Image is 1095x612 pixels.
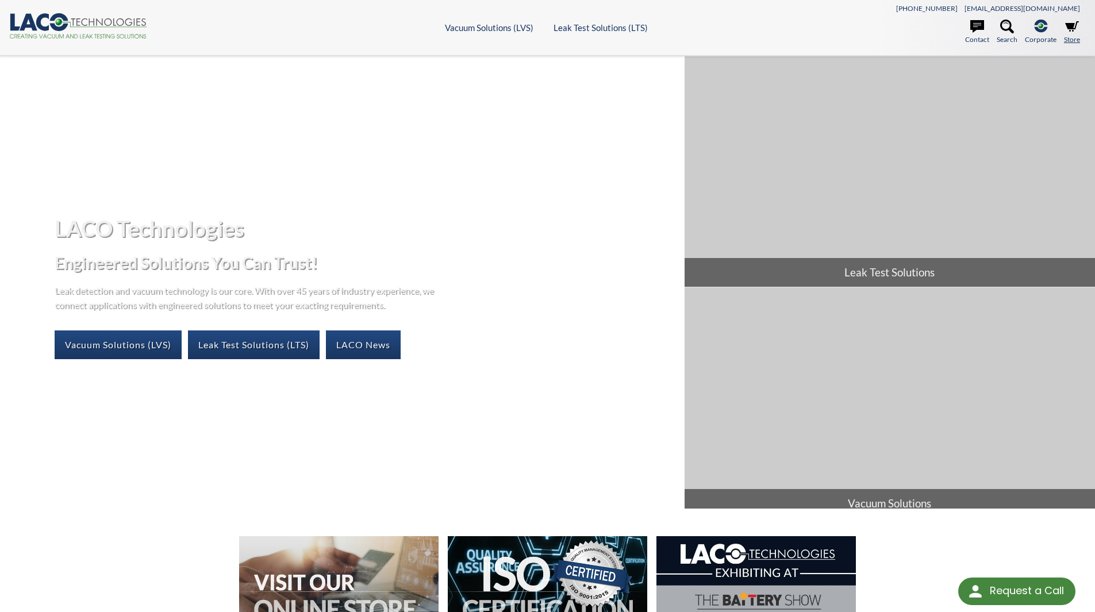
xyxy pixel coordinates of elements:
[55,330,182,359] a: Vacuum Solutions (LVS)
[990,578,1064,604] div: Request a Call
[965,20,989,45] a: Contact
[188,330,320,359] a: Leak Test Solutions (LTS)
[326,330,401,359] a: LACO News
[965,4,1080,13] a: [EMAIL_ADDRESS][DOMAIN_NAME]
[55,283,440,312] p: Leak detection and vacuum technology is our core. With over 45 years of industry experience, we c...
[1064,20,1080,45] a: Store
[685,258,1095,287] span: Leak Test Solutions
[685,287,1095,518] a: Vacuum Solutions
[997,20,1017,45] a: Search
[55,252,675,274] h2: Engineered Solutions You Can Trust!
[445,22,533,33] a: Vacuum Solutions (LVS)
[554,22,648,33] a: Leak Test Solutions (LTS)
[958,578,1075,605] div: Request a Call
[966,582,985,601] img: round button
[896,4,958,13] a: [PHONE_NUMBER]
[685,489,1095,518] span: Vacuum Solutions
[685,56,1095,287] a: Leak Test Solutions
[1025,34,1056,45] span: Corporate
[55,214,675,243] h1: LACO Technologies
